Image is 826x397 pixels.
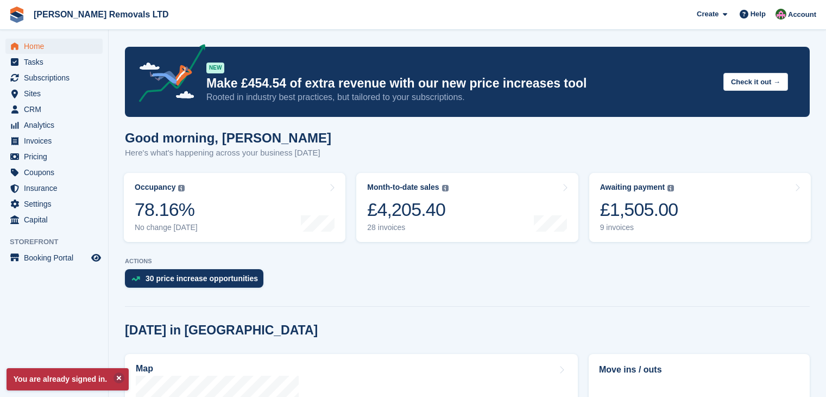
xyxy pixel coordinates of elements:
[5,165,103,180] a: menu
[600,223,678,232] div: 9 invoices
[367,183,439,192] div: Month-to-date sales
[146,274,258,283] div: 30 price increase opportunities
[178,185,185,191] img: icon-info-grey-7440780725fd019a000dd9b08b2336e03edf1995a4989e88bcd33f0948082b44.svg
[125,131,331,145] h1: Good morning, [PERSON_NAME]
[5,181,103,196] a: menu
[135,183,175,192] div: Occupancy
[600,199,678,221] div: £1,505.00
[131,276,140,281] img: price_increase_opportunities-93ffe204e8149a01c8c9dc8f82e8f89637d9d84a8eef4429ea346261dce0b2c0.svg
[9,7,25,23] img: stora-icon-8386f47178a22dfd0bd8f6a31ec36ba5ce8667c1dd55bd0f319d3a0aa187defe.svg
[367,223,448,232] div: 28 invoices
[775,9,786,20] img: Paul Withers
[125,323,318,338] h2: [DATE] in [GEOGRAPHIC_DATA]
[442,185,449,191] img: icon-info-grey-7440780725fd019a000dd9b08b2336e03edf1995a4989e88bcd33f0948082b44.svg
[5,133,103,148] a: menu
[125,269,269,293] a: 30 price increase opportunities
[5,70,103,85] a: menu
[367,199,448,221] div: £4,205.40
[697,9,718,20] span: Create
[29,5,173,23] a: [PERSON_NAME] Removals LTD
[7,368,129,390] p: You are already signed in.
[206,63,224,73] div: NEW
[5,149,103,164] a: menu
[5,39,103,54] a: menu
[5,117,103,133] a: menu
[599,363,799,376] h2: Move ins / outs
[24,39,89,54] span: Home
[136,364,153,374] h2: Map
[24,181,89,196] span: Insurance
[24,86,89,101] span: Sites
[124,173,345,242] a: Occupancy 78.16% No change [DATE]
[24,102,89,117] span: CRM
[135,199,198,221] div: 78.16%
[24,250,89,265] span: Booking Portal
[24,133,89,148] span: Invoices
[723,73,788,91] button: Check it out →
[24,149,89,164] span: Pricing
[5,86,103,101] a: menu
[10,237,108,247] span: Storefront
[5,250,103,265] a: menu
[24,212,89,227] span: Capital
[356,173,578,242] a: Month-to-date sales £4,205.40 28 invoices
[751,9,766,20] span: Help
[5,102,103,117] a: menu
[5,212,103,227] a: menu
[24,165,89,180] span: Coupons
[600,183,665,192] div: Awaiting payment
[667,185,674,191] img: icon-info-grey-7440780725fd019a000dd9b08b2336e03edf1995a4989e88bcd33f0948082b44.svg
[206,91,715,103] p: Rooted in industry best practices, but tailored to your subscriptions.
[206,76,715,91] p: Make £454.54 of extra revenue with our new price increases tool
[5,196,103,212] a: menu
[135,223,198,232] div: No change [DATE]
[589,173,811,242] a: Awaiting payment £1,505.00 9 invoices
[125,147,331,159] p: Here's what's happening across your business [DATE]
[24,70,89,85] span: Subscriptions
[24,117,89,133] span: Analytics
[130,44,206,106] img: price-adjustments-announcement-icon-8257ccfd72463d97f412b2fc003d46551f7dbcb40ab6d574587a9cd5c0d94...
[90,251,103,264] a: Preview store
[788,9,816,20] span: Account
[24,54,89,70] span: Tasks
[125,258,810,265] p: ACTIONS
[5,54,103,70] a: menu
[24,196,89,212] span: Settings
